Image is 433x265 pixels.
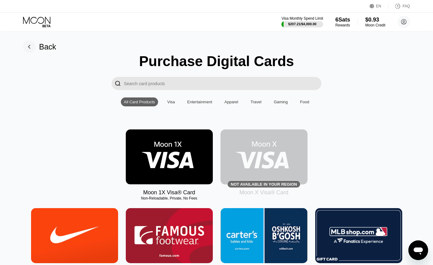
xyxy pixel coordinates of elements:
[408,240,428,260] iframe: Button to launch messaging window
[274,100,288,104] div: Gaming
[139,53,294,69] div: Purchase Digital Cards
[336,17,350,27] div: 6SatsRewards
[187,100,212,104] div: Entertainment
[184,97,215,106] div: Entertainment
[251,100,262,104] div: Travel
[124,77,321,90] input: Search card products
[167,100,175,104] div: Visa
[23,41,56,53] div: Back
[271,97,291,106] div: Gaming
[121,97,158,106] div: All Card Products
[115,80,121,87] div: 
[365,17,385,23] div: $0.93
[376,4,381,8] div: EN
[239,189,288,196] div: Moon X Visa® Card
[220,129,308,184] div: Not available in your region
[388,3,410,9] div: FAQ
[39,42,56,51] div: Back
[231,182,297,187] div: Not available in your region
[164,97,178,106] div: Visa
[248,97,265,106] div: Travel
[281,16,323,21] div: Visa Monthly Spend Limit
[143,189,195,196] div: Moon 1X Visa® Card
[221,97,241,106] div: Apparel
[224,100,238,104] div: Apparel
[281,16,323,27] div: Visa Monthly Spend Limit$207.21/$4,000.00
[297,97,312,106] div: Food
[112,77,124,90] div: 
[370,3,388,9] div: EN
[300,100,309,104] div: Food
[336,17,350,23] div: 6 Sats
[365,17,385,27] div: $0.93Moon Credit
[124,100,155,104] div: All Card Products
[126,196,213,200] div: Non-Reloadable, Private, No Fees
[403,4,410,8] div: FAQ
[336,23,350,27] div: Rewards
[365,23,385,27] div: Moon Credit
[288,22,316,26] div: $207.21 / $4,000.00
